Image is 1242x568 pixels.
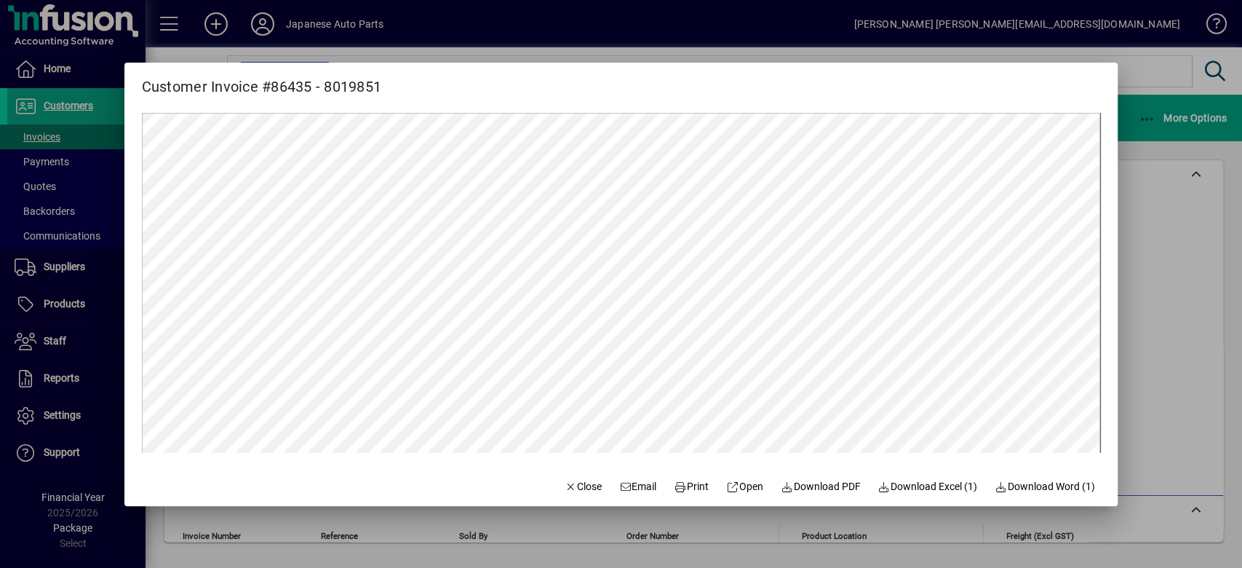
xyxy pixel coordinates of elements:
button: Download Word (1) [989,474,1101,500]
span: Download Word (1) [995,479,1095,494]
a: Download PDF [775,474,867,500]
span: Download Excel (1) [877,479,977,494]
a: Open [720,474,769,500]
button: Print [668,474,714,500]
button: Close [558,474,608,500]
span: Open [726,479,763,494]
span: Email [619,479,657,494]
span: Close [564,479,602,494]
button: Download Excel (1) [872,474,983,500]
h2: Customer Invoice #86435 - 8019851 [124,63,399,98]
span: Download PDF [781,479,861,494]
button: Email [613,474,663,500]
span: Print [674,479,709,494]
